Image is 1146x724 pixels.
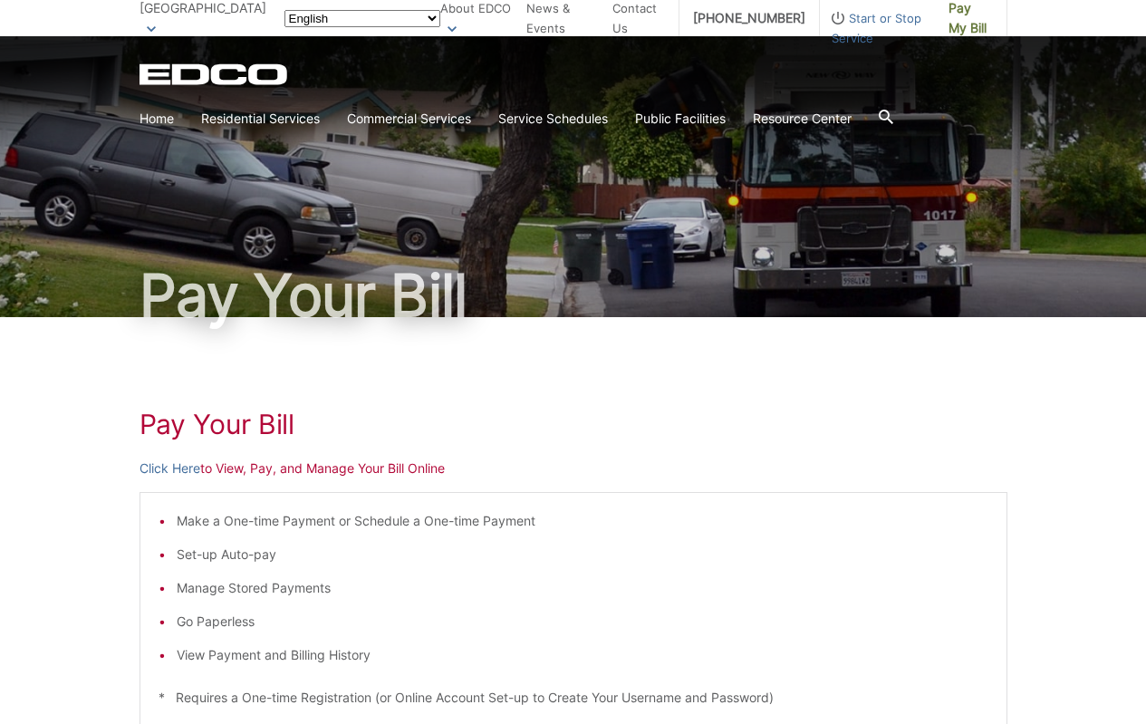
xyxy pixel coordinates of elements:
[177,545,988,565] li: Set-up Auto-pay
[753,109,852,129] a: Resource Center
[140,109,174,129] a: Home
[635,109,726,129] a: Public Facilities
[140,459,200,478] a: Click Here
[177,511,988,531] li: Make a One-time Payment or Schedule a One-time Payment
[140,408,1007,440] h1: Pay Your Bill
[140,266,1007,324] h1: Pay Your Bill
[201,109,320,129] a: Residential Services
[347,109,471,129] a: Commercial Services
[498,109,608,129] a: Service Schedules
[140,459,1007,478] p: to View, Pay, and Manage Your Bill Online
[177,578,988,598] li: Manage Stored Payments
[140,63,290,85] a: EDCD logo. Return to the homepage.
[159,688,988,708] p: * Requires a One-time Registration (or Online Account Set-up to Create Your Username and Password)
[177,612,988,632] li: Go Paperless
[177,645,988,665] li: View Payment and Billing History
[284,10,440,27] select: Select a language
